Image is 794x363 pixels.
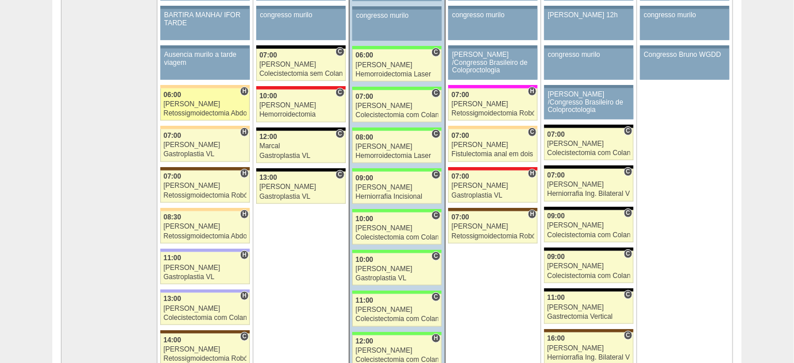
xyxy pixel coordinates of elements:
span: Consultório [431,129,440,138]
div: [PERSON_NAME] /Congresso Brasileiro de Coloproctologia [452,51,534,74]
span: Hospital [528,210,537,219]
div: Hemorroidectomia Laser [356,152,438,160]
a: C 06:00 [PERSON_NAME] Hemorroidectomia Laser [352,49,441,82]
div: Key: Santa Joana [448,208,538,211]
a: H 06:00 [PERSON_NAME] Retossigmoidectomia Abdominal VL [160,88,250,121]
a: C 11:00 [PERSON_NAME] Gastrectomia Vertical [544,292,634,324]
span: 13:00 [260,173,277,181]
div: [PERSON_NAME] [356,143,438,150]
div: Key: Brasil [352,128,441,131]
div: [PERSON_NAME] [452,101,534,108]
span: Consultório [431,88,440,98]
div: Colecistectomia sem Colangiografia VL [260,70,342,78]
div: Herniorrafia Ing. Bilateral VL [548,354,631,361]
div: [PERSON_NAME] /Congresso Brasileiro de Coloproctologia [548,91,630,114]
div: [PERSON_NAME] [164,223,247,230]
a: C 13:00 [PERSON_NAME] Gastroplastia VL [256,172,346,204]
div: [PERSON_NAME] [452,141,534,149]
div: Key: Aviso [544,45,634,49]
span: 11:00 [548,294,565,302]
div: Key: Blanc [544,125,634,128]
div: Key: Brasil [352,250,441,253]
div: [PERSON_NAME] [164,182,247,190]
span: 06:00 [164,91,182,99]
span: Consultório [240,332,249,341]
div: Colecistectomia com Colangiografia VL [356,234,438,241]
span: 07:00 [452,172,469,180]
span: 12:00 [356,337,373,345]
span: 10:00 [260,92,277,100]
a: C 10:00 [PERSON_NAME] Colecistectomia com Colangiografia VL [352,213,441,245]
div: [PERSON_NAME] 12h [548,11,630,19]
div: [PERSON_NAME] [260,61,342,68]
div: [PERSON_NAME] [356,265,438,273]
span: Consultório [431,170,440,179]
span: Consultório [336,170,344,179]
span: 07:00 [260,51,277,59]
div: Hemorroidectomia [260,111,342,118]
div: Key: Santa Joana [544,329,634,333]
a: C 11:00 [PERSON_NAME] Colecistectomia com Colangiografia VL [352,294,441,326]
div: Key: Blanc [544,288,634,292]
span: 07:00 [452,91,469,99]
span: Hospital [240,250,249,260]
div: [PERSON_NAME] [164,305,247,312]
div: Gastroplastia VL [356,275,438,282]
div: Colecistectomia com Colangiografia VL [548,231,631,239]
span: Consultório [624,249,633,258]
span: Consultório [431,48,440,57]
div: [PERSON_NAME] [164,101,247,108]
div: Key: Aviso [640,45,730,49]
div: Key: Blanc [256,45,346,49]
span: 07:00 [356,92,373,101]
a: C 09:00 [PERSON_NAME] Herniorrafia Incisional [352,172,441,204]
span: Hospital [240,291,249,300]
span: Hospital [240,128,249,137]
div: Gastroplastia VL [260,152,342,160]
a: H 07:00 [PERSON_NAME] Retossigmoidectomia Robótica [448,88,538,121]
div: [PERSON_NAME] [356,61,438,69]
span: 11:00 [356,296,373,304]
div: Marcal [260,142,342,150]
div: [PERSON_NAME] [356,306,438,314]
span: 09:00 [548,212,565,220]
span: Hospital [528,87,537,96]
div: Key: Brasil [352,46,441,49]
div: Key: Blanc [256,128,346,131]
span: Hospital [240,169,249,178]
div: Key: Brasil [352,332,441,335]
span: 13:00 [164,295,182,303]
span: Consultório [336,47,344,56]
a: [PERSON_NAME] /Congresso Brasileiro de Coloproctologia [544,88,634,119]
div: Key: Aviso [160,6,250,9]
a: BARTIRA MANHÃ/ IFOR TARDE [160,9,250,40]
span: Consultório [431,292,440,302]
div: congresso murilo [548,51,630,59]
div: congresso murilo [452,11,534,19]
div: Retossigmoidectomia Abdominal VL [164,233,247,240]
a: H 11:00 [PERSON_NAME] Gastroplastia VL [160,252,250,284]
a: H 07:00 [PERSON_NAME] Retossigmoidectomia Robótica [448,211,538,244]
a: C 09:00 [PERSON_NAME] Colecistectomia com Colangiografia VL [544,251,634,283]
div: congresso murilo [356,12,438,20]
div: [PERSON_NAME] [164,141,247,149]
a: H 08:30 [PERSON_NAME] Retossigmoidectomia Abdominal VL [160,211,250,244]
div: Retossigmoidectomia Robótica [164,355,247,362]
div: Colecistectomia com Colangiografia VL [164,314,247,322]
div: Key: Aviso [352,6,441,10]
span: 08:30 [164,213,182,221]
div: Key: Christóvão da Gama [160,249,250,252]
div: Retossigmoidectomia Robótica [164,192,247,199]
div: Key: Blanc [544,207,634,210]
span: Consultório [336,88,344,97]
div: Key: Aviso [640,6,730,9]
span: Consultório [431,252,440,261]
span: Hospital [528,169,537,178]
div: Herniorrafia Incisional [356,193,438,200]
div: [PERSON_NAME] [548,262,631,270]
div: Key: Blanc [256,168,346,172]
div: Key: Bartira [160,126,250,129]
a: H 07:00 [PERSON_NAME] Gastroplastia VL [160,129,250,161]
div: Congresso Bruno WGDD [644,51,726,59]
div: Gastroplastia VL [452,192,534,199]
